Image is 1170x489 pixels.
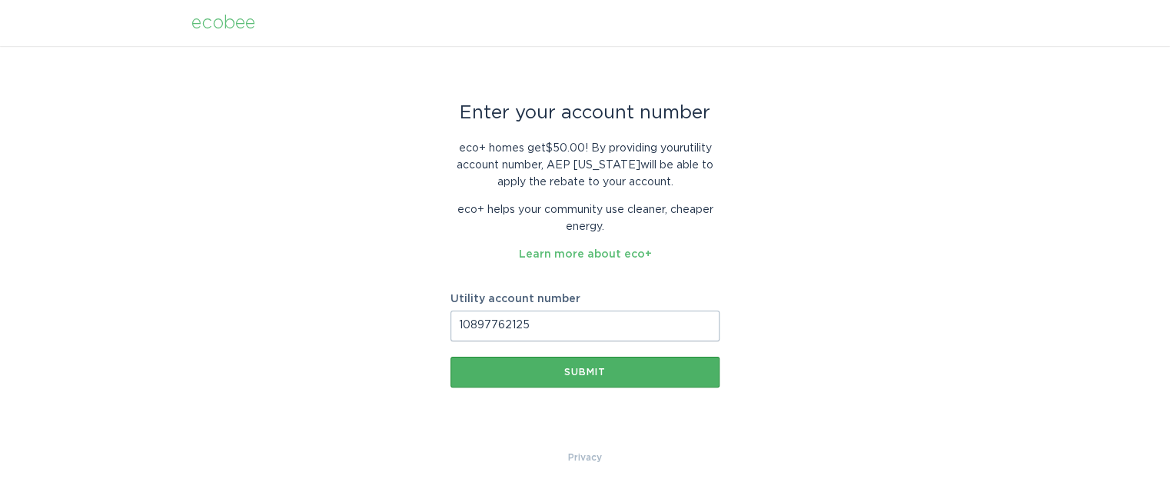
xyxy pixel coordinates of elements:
p: eco+ helps your community use cleaner, cheaper energy. [450,201,720,235]
label: Utility account number [450,294,720,304]
div: ecobee [191,15,255,32]
div: Submit [458,368,712,377]
a: Privacy Policy & Terms of Use [568,449,602,466]
a: Learn more about eco+ [519,249,652,260]
button: Submit [450,357,720,388]
div: Enter your account number [450,105,720,121]
p: eco+ homes get $50.00 ! By providing your utility account number , AEP [US_STATE] will be able to... [450,140,720,191]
